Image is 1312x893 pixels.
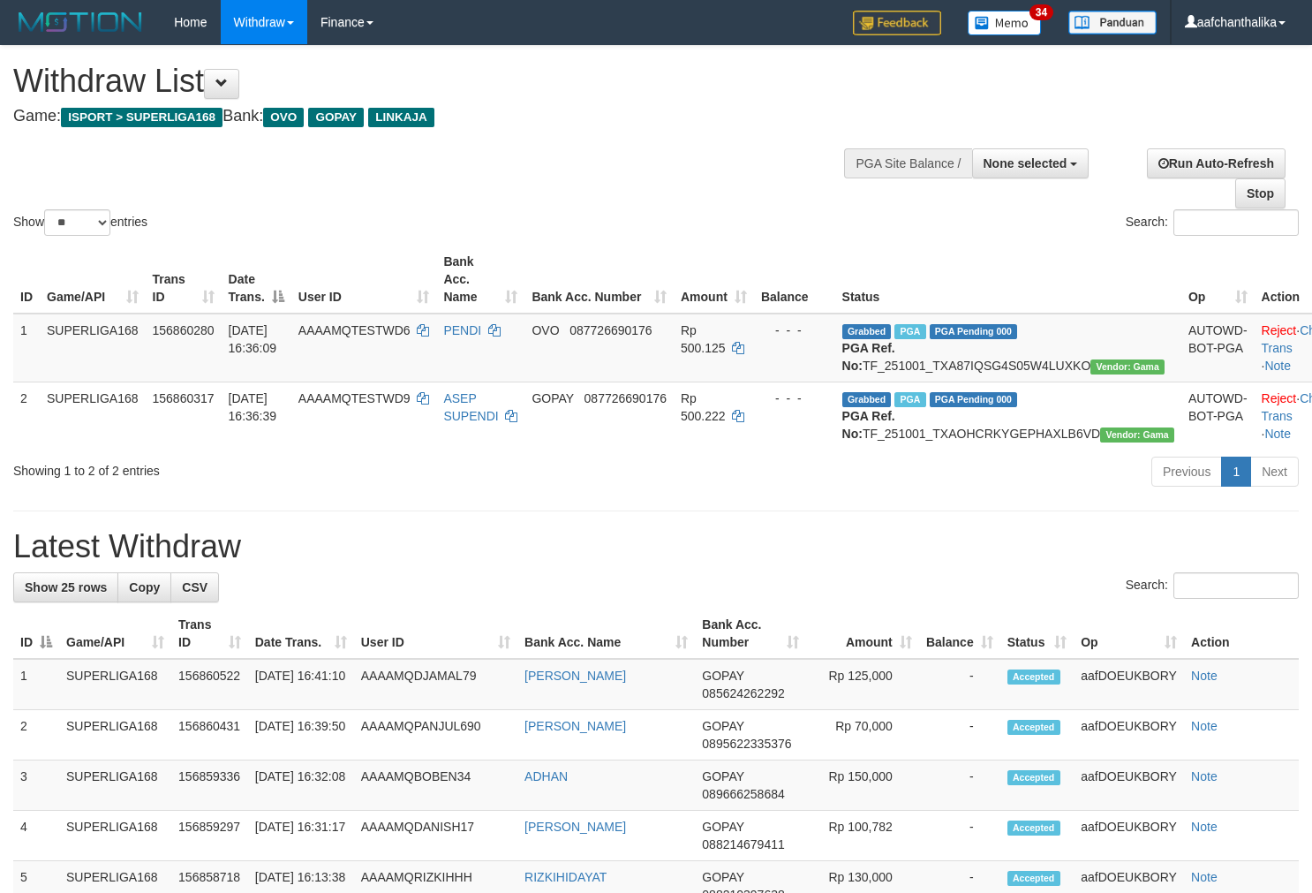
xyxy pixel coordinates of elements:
a: RIZKIHIDAYAT [524,870,607,884]
td: 4 [13,811,59,861]
th: Op: activate to sort column ascending [1181,246,1255,314]
span: Marked by aafmaleo [894,392,925,407]
a: 1 [1221,457,1251,487]
span: GOPAY [532,391,573,405]
td: SUPERLIGA168 [59,811,171,861]
td: aafDOEUKBORY [1074,710,1184,761]
span: AAAAMQTESTWD6 [298,323,411,337]
span: LINKAJA [368,108,434,127]
span: OVO [263,108,304,127]
th: User ID: activate to sort column ascending [354,609,517,659]
span: GOPAY [702,820,743,834]
span: Accepted [1007,670,1060,685]
input: Search: [1173,572,1299,599]
td: 156859336 [171,761,248,811]
span: Marked by aafmaleo [894,324,925,339]
span: GOPAY [702,719,743,733]
span: Copy 087726690176 to clipboard [584,391,667,405]
td: SUPERLIGA168 [40,382,146,450]
span: 156860280 [153,323,215,337]
td: Rp 70,000 [806,710,919,761]
span: PGA Pending [930,324,1018,339]
th: Game/API: activate to sort column ascending [40,246,146,314]
a: Note [1191,870,1218,884]
span: ISPORT > SUPERLIGA168 [61,108,222,127]
a: Next [1250,457,1299,487]
a: ASEP SUPENDI [443,391,498,423]
span: Vendor URL: https://trx31.1velocity.biz [1100,428,1174,443]
th: User ID: activate to sort column ascending [291,246,437,314]
th: Op: activate to sort column ascending [1074,609,1184,659]
td: - [919,659,1000,710]
span: 156860317 [153,391,215,405]
a: PENDI [443,323,481,337]
td: SUPERLIGA168 [59,710,171,761]
b: PGA Ref. No: [842,409,895,441]
td: [DATE] 16:31:17 [248,811,354,861]
td: AUTOWD-BOT-PGA [1181,382,1255,450]
div: PGA Site Balance / [844,148,971,178]
h1: Withdraw List [13,64,857,99]
a: [PERSON_NAME] [524,719,626,733]
th: Status: activate to sort column ascending [1000,609,1074,659]
a: Note [1191,769,1218,783]
span: Copy 087726690176 to clipboard [569,323,652,337]
input: Search: [1173,209,1299,236]
td: aafDOEUKBORY [1074,761,1184,811]
span: Copy 088214679411 to clipboard [702,837,784,851]
span: Accepted [1007,821,1060,836]
span: Accepted [1007,720,1060,735]
td: Rp 100,782 [806,811,919,861]
span: Copy 085624262292 to clipboard [702,686,784,700]
div: Showing 1 to 2 of 2 entries [13,455,533,480]
td: AAAAMQDANISH17 [354,811,517,861]
a: Copy [117,572,171,602]
th: Amount: activate to sort column ascending [674,246,754,314]
td: Rp 125,000 [806,659,919,710]
div: - - - [761,322,828,339]
td: 2 [13,382,40,450]
img: panduan.png [1068,11,1157,34]
span: Vendor URL: https://trx31.1velocity.biz [1090,359,1165,375]
span: Show 25 rows [25,580,107,594]
td: AAAAMQPANJUL690 [354,710,517,761]
a: Stop [1235,178,1286,208]
span: AAAAMQTESTWD9 [298,391,411,405]
td: AAAAMQDJAMAL79 [354,659,517,710]
th: ID: activate to sort column descending [13,609,59,659]
td: 156860431 [171,710,248,761]
td: [DATE] 16:39:50 [248,710,354,761]
span: OVO [532,323,559,337]
td: - [919,761,1000,811]
th: Status [835,246,1181,314]
a: Show 25 rows [13,572,118,602]
th: Date Trans.: activate to sort column ascending [248,609,354,659]
a: Reject [1262,323,1297,337]
span: GOPAY [702,769,743,783]
td: SUPERLIGA168 [59,659,171,710]
td: Rp 150,000 [806,761,919,811]
span: Accepted [1007,770,1060,785]
th: Trans ID: activate to sort column ascending [171,609,248,659]
a: ADHAN [524,769,568,783]
a: CSV [170,572,219,602]
span: [DATE] 16:36:39 [229,391,277,423]
button: None selected [972,148,1090,178]
span: PGA Pending [930,392,1018,407]
th: Bank Acc. Name: activate to sort column ascending [517,609,695,659]
a: Reject [1262,391,1297,405]
span: Copy [129,580,160,594]
th: Date Trans.: activate to sort column descending [222,246,291,314]
span: Copy 089666258684 to clipboard [702,787,784,801]
th: Amount: activate to sort column ascending [806,609,919,659]
td: AUTOWD-BOT-PGA [1181,314,1255,382]
a: [PERSON_NAME] [524,669,626,683]
td: 3 [13,761,59,811]
td: 1 [13,659,59,710]
th: Bank Acc. Number: activate to sort column ascending [524,246,674,314]
td: 2 [13,710,59,761]
th: Action [1184,609,1299,659]
a: Note [1191,820,1218,834]
th: Bank Acc. Number: activate to sort column ascending [695,609,806,659]
span: GOPAY [308,108,364,127]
